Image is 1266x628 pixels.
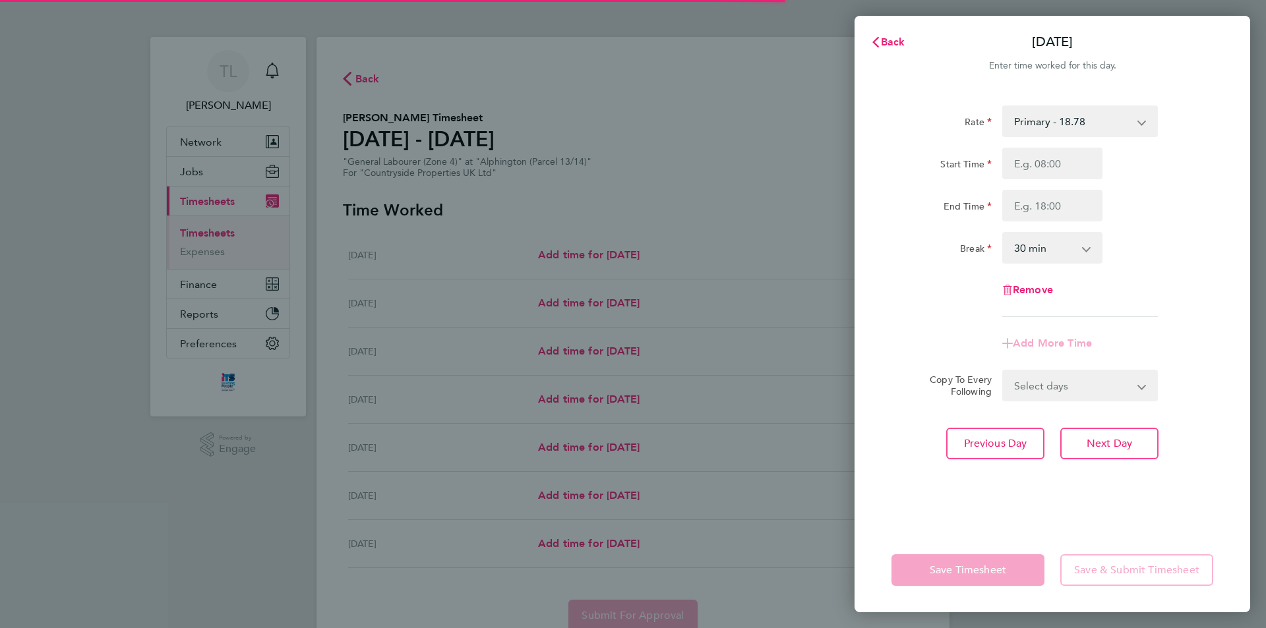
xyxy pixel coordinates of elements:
input: E.g. 08:00 [1002,148,1102,179]
label: End Time [944,200,992,216]
span: Remove [1013,283,1053,296]
button: Remove [1002,285,1053,295]
button: Previous Day [946,428,1044,459]
div: Enter time worked for this day. [855,58,1250,74]
label: Copy To Every Following [919,374,992,397]
span: Next Day [1087,437,1132,450]
p: [DATE] [1032,33,1073,51]
span: Previous Day [964,437,1027,450]
span: Back [881,36,905,48]
button: Next Day [1060,428,1159,459]
button: Back [857,29,919,55]
label: Start Time [940,158,992,174]
input: E.g. 18:00 [1002,190,1102,221]
label: Rate [965,116,992,132]
label: Break [960,243,992,258]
